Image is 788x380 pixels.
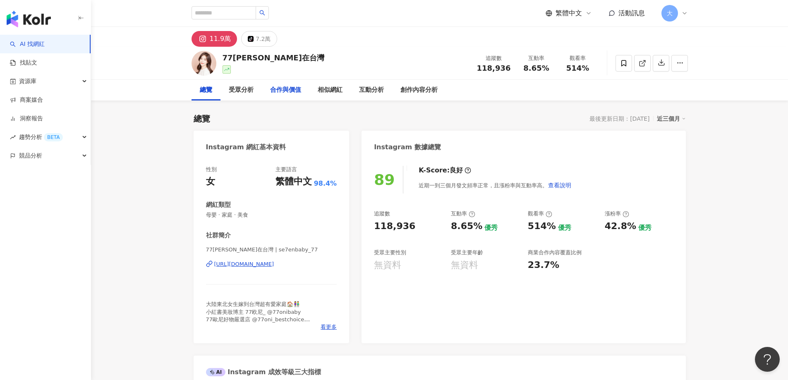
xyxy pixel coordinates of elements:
[374,249,406,256] div: 受眾主要性別
[275,175,312,188] div: 繁體中文
[200,85,212,95] div: 總覽
[19,146,42,165] span: 競品分析
[477,64,511,72] span: 118,936
[667,9,673,18] span: 大
[521,54,552,62] div: 互動率
[419,177,572,194] div: 近期一到三個月發文頻率正常，且漲粉率與互動率高。
[10,96,43,104] a: 商案媒合
[484,223,498,232] div: 優秀
[206,166,217,173] div: 性別
[755,347,780,372] iframe: Help Scout Beacon - Open
[548,177,572,194] button: 查看說明
[192,51,216,76] img: KOL Avatar
[206,201,231,209] div: 網紅類型
[270,85,301,95] div: 合作與價值
[374,171,395,188] div: 89
[210,33,231,45] div: 11.9萬
[548,182,571,189] span: 查看說明
[400,85,438,95] div: 創作內容分析
[605,210,629,217] div: 漲粉率
[556,9,582,18] span: 繁體中文
[206,211,337,219] span: 母嬰 · 家庭 · 美食
[10,59,37,67] a: 找貼文
[275,166,297,173] div: 主要語言
[359,85,384,95] div: 互動分析
[451,220,482,233] div: 8.65%
[241,31,277,47] button: 7.2萬
[19,72,36,91] span: 資源庫
[318,85,343,95] div: 相似網紅
[618,9,645,17] span: 活動訊息
[229,85,254,95] div: 受眾分析
[477,54,511,62] div: 追蹤數
[10,40,45,48] a: searchAI 找網紅
[214,261,274,268] div: [URL][DOMAIN_NAME]
[528,249,582,256] div: 商業合作內容覆蓋比例
[206,246,337,253] span: 77[PERSON_NAME]在台灣 | se7enbaby_77
[206,368,321,377] div: Instagram 成效等級三大指標
[450,166,463,175] div: 良好
[7,11,51,27] img: logo
[206,175,215,188] div: 女
[374,259,401,272] div: 無資料
[374,210,390,217] div: 追蹤數
[528,259,559,272] div: 23.7%
[206,143,286,152] div: Instagram 網紅基本資料
[10,134,16,140] span: rise
[256,33,271,45] div: 7.2萬
[192,31,237,47] button: 11.9萬
[374,143,441,152] div: Instagram 數據總覽
[194,113,210,124] div: 總覽
[314,179,337,188] span: 98.4%
[321,323,337,331] span: 看更多
[523,64,549,72] span: 8.65%
[657,113,686,124] div: 近三個月
[451,249,483,256] div: 受眾主要年齡
[19,128,63,146] span: 趨勢分析
[451,259,478,272] div: 無資料
[562,54,594,62] div: 觀看率
[419,166,471,175] div: K-Score :
[566,64,589,72] span: 514%
[10,115,43,123] a: 洞察報告
[558,223,571,232] div: 優秀
[605,220,636,233] div: 42.8%
[528,220,556,233] div: 514%
[206,368,226,376] div: AI
[206,301,336,360] span: 大陸東北女生嫁到台灣超有愛家庭🏠👫 小紅書美妝博主 77欧尼_ @77onibaby 77歐尼好物嚴選店 @77oni_bestchoice 孕中期）約一個天蠍座👼在秋天見面（分享關於她的一切 ...
[638,223,651,232] div: 優秀
[206,261,337,268] a: [URL][DOMAIN_NAME]
[44,133,63,141] div: BETA
[528,210,552,217] div: 觀看率
[451,210,475,217] div: 互動率
[589,115,649,122] div: 最後更新日期：[DATE]
[223,53,324,63] div: 77[PERSON_NAME]在台灣
[259,10,265,16] span: search
[374,220,415,233] div: 118,936
[206,231,231,240] div: 社群簡介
